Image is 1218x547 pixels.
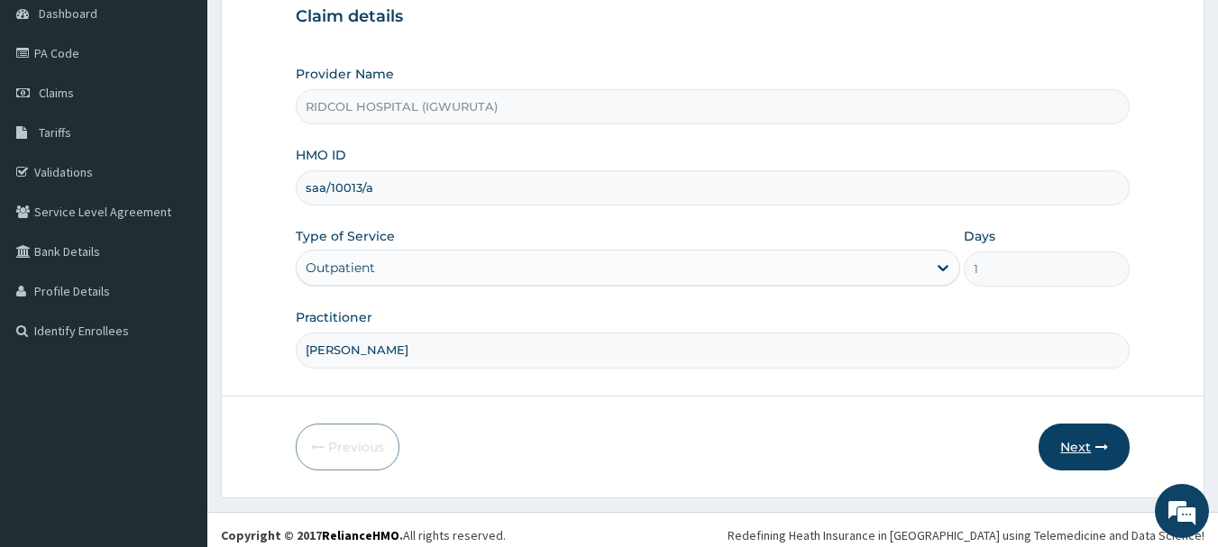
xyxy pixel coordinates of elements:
img: d_794563401_company_1708531726252_794563401 [33,90,73,135]
h3: Claim details [296,7,1131,27]
span: Dashboard [39,5,97,22]
a: RelianceHMO [322,527,399,543]
label: Provider Name [296,65,394,83]
label: HMO ID [296,146,346,164]
div: Redefining Heath Insurance in [GEOGRAPHIC_DATA] using Telemedicine and Data Science! [728,526,1204,544]
span: Claims [39,85,74,101]
label: Days [964,227,995,245]
div: Minimize live chat window [296,9,339,52]
span: Tariffs [39,124,71,141]
div: Outpatient [306,259,375,277]
input: Enter HMO ID [296,170,1131,205]
textarea: Type your message and hit 'Enter' [9,360,343,423]
label: Practitioner [296,308,372,326]
button: Previous [296,424,399,470]
strong: Copyright © 2017 . [221,527,403,543]
button: Next [1039,424,1130,470]
div: Chat with us now [94,101,303,124]
label: Type of Service [296,227,395,245]
span: We're online! [105,160,249,342]
input: Enter Name [296,333,1131,368]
